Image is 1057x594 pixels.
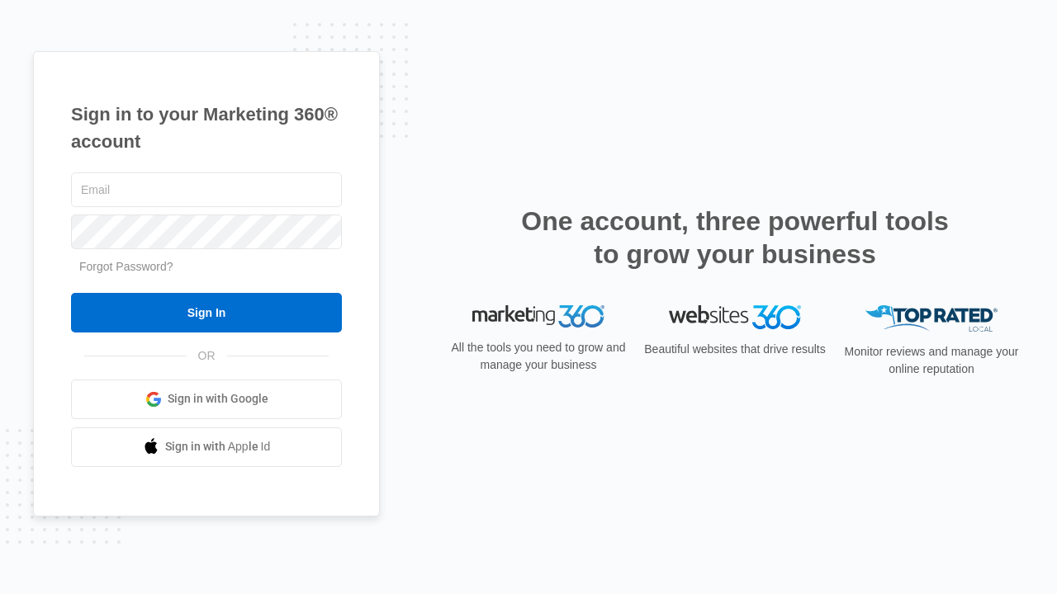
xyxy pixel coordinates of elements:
[516,205,954,271] h2: One account, three powerful tools to grow your business
[168,390,268,408] span: Sign in with Google
[79,260,173,273] a: Forgot Password?
[669,305,801,329] img: Websites 360
[165,438,271,455] span: Sign in with Apple Id
[71,172,342,207] input: Email
[71,427,342,467] a: Sign in with Apple Id
[71,379,342,419] a: Sign in with Google
[187,347,227,365] span: OR
[472,305,604,328] img: Marketing 360
[839,343,1024,378] p: Monitor reviews and manage your online reputation
[865,305,998,332] img: Top Rated Local
[71,101,342,155] h1: Sign in to your Marketing 360® account
[642,341,827,358] p: Beautiful websites that drive results
[71,293,342,332] input: Sign In
[446,339,631,374] p: All the tools you need to grow and manage your business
